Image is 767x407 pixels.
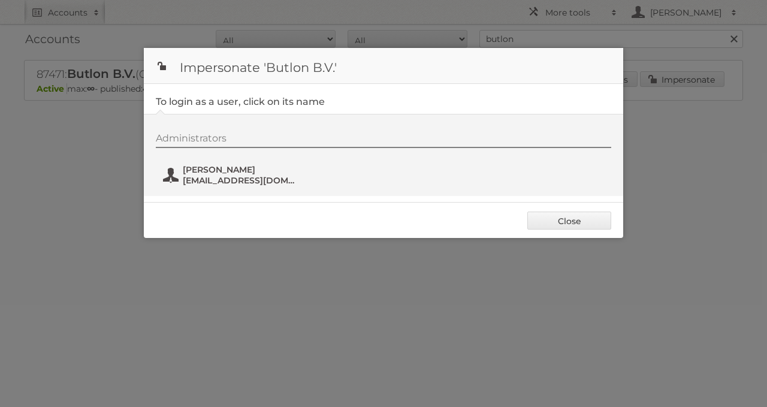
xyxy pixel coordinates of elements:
button: [PERSON_NAME] [EMAIL_ADDRESS][DOMAIN_NAME] [162,163,303,187]
div: Administrators [156,132,611,148]
a: Close [527,212,611,230]
h1: Impersonate 'Butlon B.V.' [144,48,623,84]
span: [EMAIL_ADDRESS][DOMAIN_NAME] [183,175,299,186]
span: [PERSON_NAME] [183,164,299,175]
legend: To login as a user, click on its name [156,96,325,107]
